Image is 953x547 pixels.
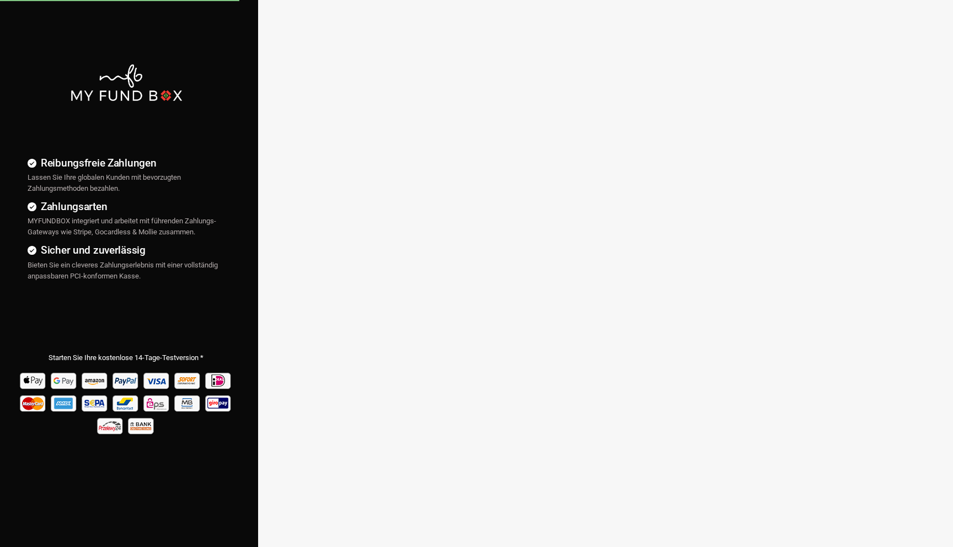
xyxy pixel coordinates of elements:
img: banktransfer [127,414,156,437]
img: Amazon [81,369,110,392]
img: mb Pay [173,392,202,414]
img: giropay [204,392,233,414]
span: MYFUNDBOX integriert und arbeitet mit führenden Zahlungs-Gateways wie Stripe, Gocardless & Mollie... [28,217,216,236]
span: Bieten Sie ein cleveres Zahlungserlebnis mit einer vollständig anpassbaren PCI-konformen Kasse. [28,261,218,280]
img: mfbwhite.png [69,63,183,103]
h4: Sicher und zuverlässig [28,242,225,258]
img: p24 Pay [96,414,125,437]
img: Mastercard Pay [19,392,48,414]
img: Ideal Pay [204,369,233,392]
img: Sofort Pay [173,369,202,392]
img: sepa Pay [81,392,110,414]
img: Google Pay [50,369,79,392]
h4: Zahlungsarten [28,199,225,214]
img: american_express Pay [50,392,79,414]
img: EPS Pay [142,392,172,414]
h4: Reibungsfreie Zahlungen [28,155,225,171]
img: Visa [142,369,172,392]
img: Paypal [111,369,141,392]
img: Apple Pay [19,369,48,392]
span: Lassen Sie Ihre globalen Kunden mit bevorzugten Zahlungsmethoden bezahlen. [28,173,181,192]
img: Bancontact Pay [111,392,141,414]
